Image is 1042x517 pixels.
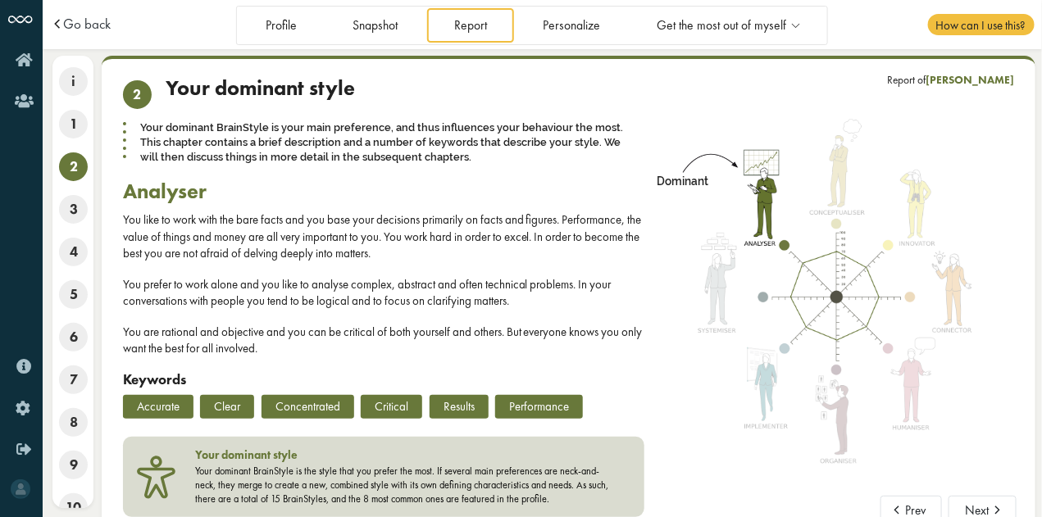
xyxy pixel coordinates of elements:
[630,8,826,42] a: Get the most out of myself
[657,19,786,33] span: Get the most out of myself
[239,8,323,42] a: Profile
[326,8,425,42] a: Snapshot
[166,76,355,108] span: Your dominant style
[361,395,422,419] div: Critical
[123,179,645,205] h2: analyser
[427,8,513,42] a: Report
[59,67,88,96] span: i
[59,195,88,224] span: 3
[195,448,611,462] h3: Your dominant style
[63,17,111,31] a: Go back
[495,395,583,419] div: Performance
[123,324,645,357] p: You are rational and objective and you can be critical of both yourself and others. But everyone ...
[59,280,88,309] span: 5
[658,174,707,189] div: Dominant
[262,395,354,419] div: Concentrated
[926,73,1014,87] span: [PERSON_NAME]
[887,73,1014,88] div: Report of
[123,276,645,310] p: You prefer to work alone and you like to analyse complex, abstract and often technical problems. ...
[516,8,627,42] a: Personalize
[123,371,645,388] h3: Keywords
[123,119,645,166] div: Your dominant BrainStyle is your main preference, and thus influences your behaviour the most. Th...
[430,395,489,419] div: Results
[200,395,254,419] div: Clear
[195,465,611,506] div: Your dominant BrainStyle is the style that you prefer the most. If several main preferences are n...
[123,80,152,109] span: 2
[686,118,988,476] img: analyser
[59,323,88,351] span: 6
[59,152,88,181] span: 2
[59,451,88,479] span: 9
[928,14,1034,35] span: How can I use this?
[59,238,88,266] span: 4
[59,365,88,394] span: 7
[123,211,645,261] p: You like to work with the bare facts and you base your decisions primarily on facts and figures. ...
[59,110,88,138] span: 1
[59,408,88,437] span: 8
[123,395,193,419] div: Accurate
